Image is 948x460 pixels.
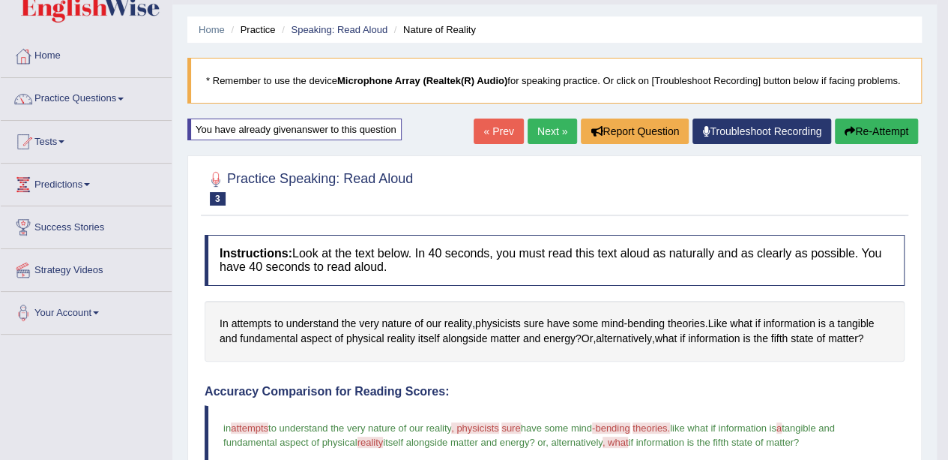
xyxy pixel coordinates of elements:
[381,316,411,332] span: Click to see word definition
[387,331,414,347] span: Click to see word definition
[632,422,670,434] span: theories.
[205,301,905,362] div: , - . ? , , ?
[187,119,402,140] div: You have already given answer to this question
[743,331,750,347] span: Click to see word definition
[475,316,521,332] span: Click to see word definition
[668,316,705,332] span: Click to see word definition
[383,437,529,448] span: itself alongside matter and energy
[692,119,831,144] a: Troubleshoot Recording
[451,422,499,434] span: , physicists
[1,292,172,329] a: Your Account
[581,119,689,144] button: Report Question
[592,422,630,434] span: -bending
[601,316,624,332] span: Click to see word definition
[828,331,858,347] span: Click to see word definition
[418,331,440,347] span: Click to see word definition
[490,331,520,347] span: Click to see word definition
[1,35,172,73] a: Home
[529,437,534,448] span: ?
[523,331,540,347] span: Click to see word definition
[771,331,788,347] span: Click to see word definition
[274,316,283,332] span: Click to see word definition
[444,316,472,332] span: Click to see word definition
[730,316,752,332] span: Click to see word definition
[414,316,423,332] span: Click to see word definition
[776,422,782,434] span: a
[227,23,275,37] li: Practice
[337,75,507,86] b: Microphone Array (Realtek(R) Audio)
[342,316,356,332] span: Click to see word definition
[301,331,331,347] span: Click to see word definition
[390,23,476,37] li: Nature of Reality
[582,331,594,347] span: Click to see word definition
[1,121,172,158] a: Tests
[763,316,815,332] span: Click to see word definition
[346,331,384,347] span: Click to see word definition
[268,422,451,434] span: to understand the very nature of our reality
[357,437,384,448] span: reality
[240,331,298,347] span: Click to see word definition
[670,422,776,434] span: like what if information is
[187,58,922,104] blockquote: * Remember to use the device for speaking practice. Or click on [Troubleshoot Recording] button b...
[794,437,799,448] span: ?
[521,422,592,434] span: have some mind
[791,331,813,347] span: Click to see word definition
[205,168,413,206] h2: Practice Speaking: Read Aloud
[837,316,874,332] span: Click to see word definition
[223,422,231,434] span: in
[543,331,576,347] span: Click to see word definition
[528,119,577,144] a: Next »
[573,316,598,332] span: Click to see word definition
[547,316,570,332] span: Click to see word definition
[291,24,387,35] a: Speaking: Read Aloud
[707,316,727,332] span: Click to see word definition
[205,235,905,285] h4: Look at the text below. In 40 seconds, you must read this text aloud as naturally and as clearly ...
[474,119,523,144] a: « Prev
[199,24,225,35] a: Home
[1,78,172,116] a: Practice Questions
[627,316,665,332] span: Click to see word definition
[1,249,172,287] a: Strategy Videos
[628,437,793,448] span: if information is the fifth state of matter
[501,422,520,434] span: sure
[537,437,546,448] span: or
[210,192,226,206] span: 3
[835,119,918,144] button: Re-Attempt
[220,247,292,260] b: Instructions:
[442,331,487,347] span: Click to see word definition
[596,331,652,347] span: Click to see word definition
[286,316,339,332] span: Click to see word definition
[753,331,767,347] span: Click to see word definition
[680,331,685,347] span: Click to see word definition
[524,316,544,332] span: Click to see word definition
[603,437,629,448] span: , what
[1,164,172,201] a: Predictions
[688,331,740,347] span: Click to see word definition
[816,331,825,347] span: Click to see word definition
[755,316,761,332] span: Click to see word definition
[551,437,602,448] span: alternatively
[334,331,343,347] span: Click to see word definition
[1,206,172,244] a: Success Stories
[220,331,237,347] span: Click to see word definition
[232,316,272,332] span: Click to see word definition
[426,316,441,332] span: Click to see word definition
[818,316,826,332] span: Click to see word definition
[359,316,378,332] span: Click to see word definition
[205,385,905,398] h4: Accuracy Comparison for Reading Scores:
[829,316,835,332] span: Click to see word definition
[231,422,268,434] span: attempts
[220,316,229,332] span: Click to see word definition
[655,331,677,347] span: Click to see word definition
[546,437,549,448] span: ,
